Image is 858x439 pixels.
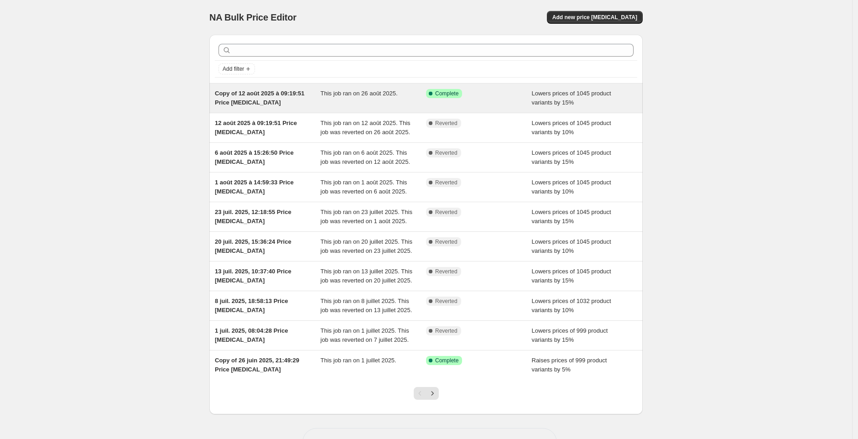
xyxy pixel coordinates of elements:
[552,14,637,21] span: Add new price [MEDICAL_DATA]
[321,268,412,284] span: This job ran on 13 juillet 2025. This job was reverted on 20 juillet 2025.
[218,63,255,74] button: Add filter
[321,179,407,195] span: This job ran on 1 août 2025. This job was reverted on 6 août 2025.
[215,298,288,314] span: 8 juil. 2025, 18:58:13 Price [MEDICAL_DATA]
[435,327,458,334] span: Reverted
[435,209,458,216] span: Reverted
[435,90,458,97] span: Complete
[532,298,611,314] span: Lowers prices of 1032 product variants by 10%
[414,387,439,400] nav: Pagination
[321,120,411,136] span: This job ran on 12 août 2025. This job was reverted on 26 août 2025.
[321,238,412,254] span: This job ran on 20 juillet 2025. This job was reverted on 23 juillet 2025.
[435,238,458,246] span: Reverted
[321,209,412,225] span: This job ran on 23 juillet 2025. This job was reverted on 1 août 2025.
[215,149,294,165] span: 6 août 2025 à 15:26:50 Price [MEDICAL_DATA]
[435,298,458,305] span: Reverted
[215,327,288,343] span: 1 juil. 2025, 08:04:28 Price [MEDICAL_DATA]
[532,268,611,284] span: Lowers prices of 1045 product variants by 15%
[215,268,291,284] span: 13 juil. 2025, 10:37:40 Price [MEDICAL_DATA]
[215,120,297,136] span: 12 août 2025 à 09:19:51 Price [MEDICAL_DATA]
[215,238,291,254] span: 20 juil. 2025, 15:36:24 Price [MEDICAL_DATA]
[532,327,608,343] span: Lowers prices of 999 product variants by 15%
[532,90,611,106] span: Lowers prices of 1045 product variants by 15%
[215,357,299,373] span: Copy of 26 juin 2025, 21:49:29 Price [MEDICAL_DATA]
[435,179,458,186] span: Reverted
[321,90,398,97] span: This job ran on 26 août 2025.
[532,238,611,254] span: Lowers prices of 1045 product variants by 10%
[435,149,458,157] span: Reverted
[435,120,458,127] span: Reverted
[532,149,611,165] span: Lowers prices of 1045 product variants by 15%
[532,357,607,373] span: Raises prices of 999 product variants by 5%
[532,179,611,195] span: Lowers prices of 1045 product variants by 10%
[547,11,643,24] button: Add new price [MEDICAL_DATA]
[532,120,611,136] span: Lowers prices of 1045 product variants by 10%
[426,387,439,400] button: Next
[435,268,458,275] span: Reverted
[532,209,611,225] span: Lowers prices of 1045 product variants by 15%
[321,298,412,314] span: This job ran on 8 juillet 2025. This job was reverted on 13 juillet 2025.
[435,357,458,364] span: Complete
[215,209,291,225] span: 23 juil. 2025, 12:18:55 Price [MEDICAL_DATA]
[223,65,244,73] span: Add filter
[215,179,294,195] span: 1 août 2025 à 14:59:33 Price [MEDICAL_DATA]
[321,149,411,165] span: This job ran on 6 août 2025. This job was reverted on 12 août 2025.
[209,12,296,22] span: NA Bulk Price Editor
[215,90,305,106] span: Copy of 12 août 2025 à 09:19:51 Price [MEDICAL_DATA]
[321,327,409,343] span: This job ran on 1 juillet 2025. This job was reverted on 7 juillet 2025.
[321,357,396,364] span: This job ran on 1 juillet 2025.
